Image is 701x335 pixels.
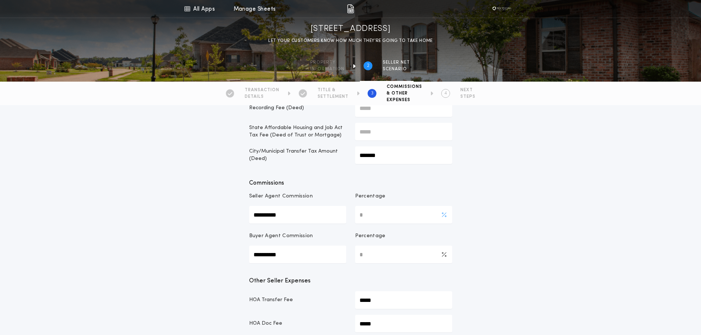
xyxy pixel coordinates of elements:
input: Percentage [355,246,452,263]
p: Recording Fee (Deed) [249,104,346,112]
input: Seller Agent Commission [249,206,346,224]
span: SELLER NET [383,60,410,65]
img: img [347,4,354,13]
input: Buyer Agent Commission [249,246,346,263]
span: SCENARIO [383,66,410,72]
span: & OTHER [387,90,422,96]
h2: 3 [371,90,373,96]
p: Other Seller Expenses [249,277,452,285]
p: HOA Doc Fee [249,320,346,327]
p: City/Municipal Transfer Tax Amount (Deed) [249,148,346,163]
span: EXPENSES [387,97,422,103]
p: Percentage [355,193,386,200]
span: TRANSACTION [245,87,279,93]
p: LET YOUR CUSTOMERS KNOW HOW MUCH THEY’RE GOING TO TAKE HOME [268,37,433,44]
span: COMMISSIONS [387,84,422,90]
span: DETAILS [245,94,279,100]
input: Percentage [355,206,452,224]
span: STEPS [460,94,475,100]
span: SETTLEMENT [318,94,348,100]
h2: 2 [367,63,369,69]
p: Seller Agent Commission [249,193,313,200]
h2: 4 [445,90,447,96]
h1: [STREET_ADDRESS] [311,23,391,35]
p: Percentage [355,232,386,240]
span: information [310,66,344,72]
img: vs-icon [491,5,513,13]
p: Commissions [249,179,452,188]
p: Buyer Agent Commission [249,232,313,240]
p: State Affordable Housing and Job Act Tax Fee (Deed of Trust or Mortgage) [249,124,346,139]
p: HOA Transfer Fee [249,296,346,304]
span: Property [310,60,344,65]
span: TITLE & [318,87,348,93]
span: NEXT [460,87,475,93]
